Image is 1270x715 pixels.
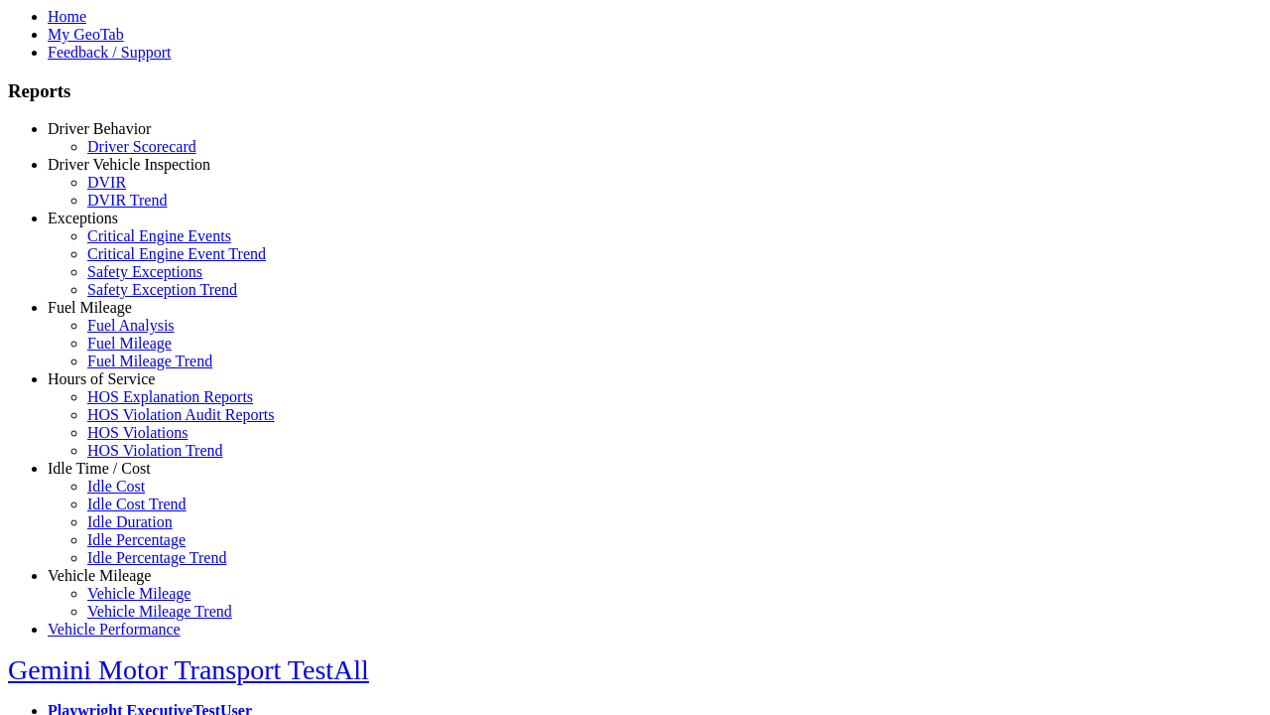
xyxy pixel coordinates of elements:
a: Exceptions [48,210,118,226]
a: HOS Violation Trend [87,442,223,459]
a: Driver Vehicle Inspection [48,156,210,173]
a: Vehicle Mileage [48,567,151,584]
a: Critical Engine Event Trend [87,245,266,262]
a: Idle Percentage Trend [87,549,226,566]
a: Safety Exception Trend [87,281,237,298]
a: Vehicle Mileage Trend [87,603,232,620]
a: HOS Violations [87,424,188,441]
a: DVIR [87,174,126,191]
a: Safety Exceptions [87,263,202,280]
a: Fuel Mileage [48,299,132,316]
a: Critical Engine Events [87,227,231,244]
a: Vehicle Mileage [87,585,190,602]
a: Gemini Motor Transport TestAll [8,654,369,685]
a: Vehicle Performance [48,621,181,638]
a: Hours of Service [48,370,155,387]
a: Idle Percentage [87,531,186,548]
a: My GeoTab [48,26,124,43]
a: Fuel Mileage [87,335,172,352]
a: HOS Violation Audit Reports [87,406,275,423]
a: Feedback / Support [48,44,171,61]
a: Idle Cost Trend [87,496,187,512]
a: Driver Behavior [48,120,151,137]
a: Idle Duration [87,513,173,530]
a: Idle Cost [87,478,145,495]
a: Fuel Analysis [87,317,175,334]
a: HOS Explanation Reports [87,388,253,405]
a: Fuel Mileage Trend [87,353,212,369]
h3: Reports [8,80,1262,102]
a: Home [48,8,86,25]
a: Driver Scorecard [87,138,196,155]
a: Idle Time / Cost [48,460,151,477]
a: DVIR Trend [87,192,167,209]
